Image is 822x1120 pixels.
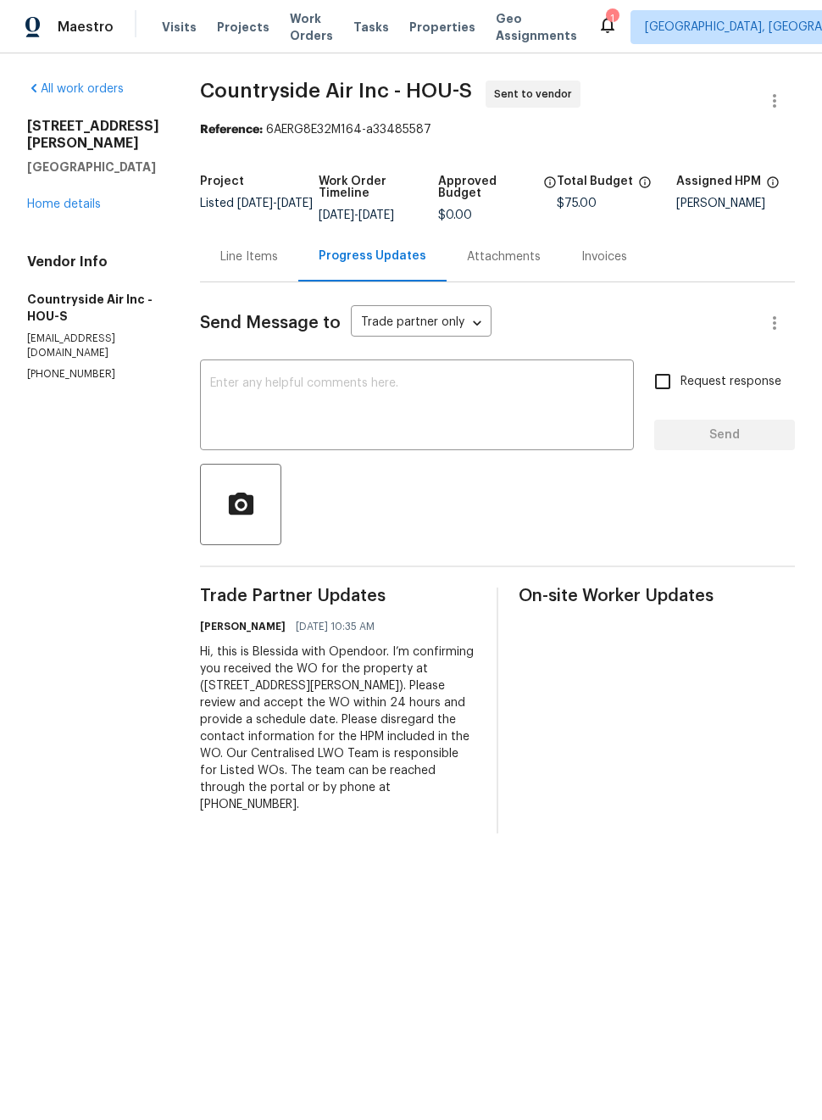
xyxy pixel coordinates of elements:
span: Maestro [58,19,114,36]
div: Trade partner only [351,309,492,337]
span: [DATE] [277,198,313,209]
span: - [237,198,313,209]
span: Geo Assignments [496,10,577,44]
span: - [319,209,394,221]
span: $75.00 [557,198,597,209]
span: [DATE] [319,209,354,221]
h5: Total Budget [557,176,633,187]
div: 6AERG8E32M164-a33485587 [200,121,795,138]
span: Properties [409,19,475,36]
div: Hi, this is Blessida with Opendoor. I’m confirming you received the WO for the property at ([STRE... [200,644,476,813]
h5: [GEOGRAPHIC_DATA] [27,159,159,176]
span: Request response [680,373,781,391]
span: Work Orders [290,10,333,44]
span: [DATE] [358,209,394,221]
span: Sent to vendor [494,86,579,103]
h4: Vendor Info [27,254,159,270]
div: Progress Updates [319,248,426,265]
p: [PHONE_NUMBER] [27,367,159,382]
a: Home details [27,198,101,210]
span: Countryside Air Inc - HOU-S [200,81,472,101]
div: Invoices [581,248,627,265]
span: Trade Partner Updates [200,588,476,605]
h5: Approved Budget [438,176,538,199]
h5: Assigned HPM [676,176,761,187]
span: The hpm assigned to this work order. [766,176,780,198]
span: Visits [162,19,197,36]
span: Listed [200,198,313,209]
div: [PERSON_NAME] [676,198,795,209]
div: Line Items [220,248,278,265]
span: [DATE] [237,198,273,209]
span: Projects [217,19,269,36]
span: On-site Worker Updates [519,588,795,605]
span: Send Message to [200,315,341,332]
p: [EMAIL_ADDRESS][DOMAIN_NAME] [27,332,159,360]
h5: Project [200,176,244,187]
a: All work orders [27,83,124,95]
span: The total cost of line items that have been approved by both Opendoor and the Trade Partner. This... [543,176,557,209]
span: $0.00 [438,209,472,221]
span: The total cost of line items that have been proposed by Opendoor. This sum includes line items th... [638,176,652,198]
h5: Countryside Air Inc - HOU-S [27,291,159,325]
div: 1 [606,10,618,27]
h2: [STREET_ADDRESS][PERSON_NAME] [27,118,159,152]
span: [DATE] 10:35 AM [296,618,375,635]
div: Attachments [467,248,541,265]
h5: Work Order Timeline [319,176,437,199]
span: Tasks [353,21,389,33]
b: Reference: [200,124,263,136]
h6: [PERSON_NAME] [200,618,286,635]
